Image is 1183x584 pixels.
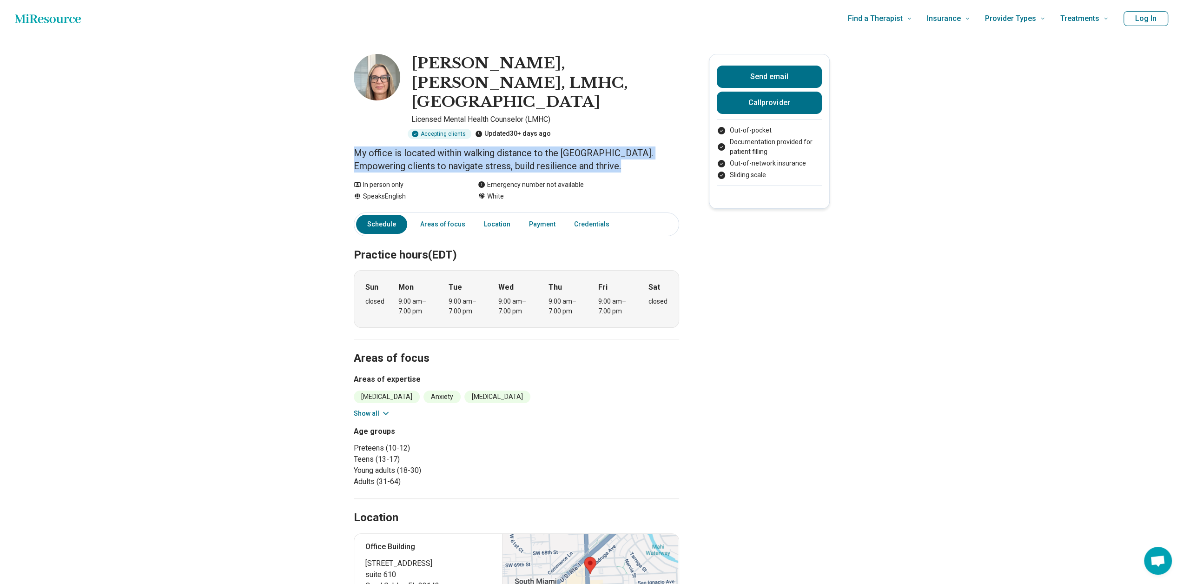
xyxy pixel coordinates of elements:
[498,282,514,293] strong: Wed
[354,476,513,487] li: Adults (31-64)
[365,569,491,580] span: suite 610
[365,282,378,293] strong: Sun
[398,282,414,293] strong: Mon
[354,328,679,366] h2: Areas of focus
[354,54,400,100] img: Jennifer Pankow-Martinez, EdS, LMHC, PA, Licensed Mental Health Counselor (LMHC)
[354,391,420,403] li: [MEDICAL_DATA]
[411,114,679,125] p: Licensed Mental Health Counselor (LMHC)
[354,225,679,263] h2: Practice hours (EDT)
[354,180,459,190] div: In person only
[408,129,471,139] div: Accepting clients
[648,297,668,306] div: closed
[598,282,608,293] strong: Fri
[1060,12,1099,25] span: Treatments
[449,297,484,316] div: 9:00 am – 7:00 pm
[365,541,491,552] p: Office Building
[717,170,822,180] li: Sliding scale
[598,297,634,316] div: 9:00 am – 7:00 pm
[927,12,961,25] span: Insurance
[717,66,822,88] button: Send email
[449,282,462,293] strong: Tue
[648,282,660,293] strong: Sat
[523,215,561,234] a: Payment
[717,137,822,157] li: Documentation provided for patient filling
[354,426,513,437] h3: Age groups
[717,159,822,168] li: Out-of-network insurance
[354,192,459,201] div: Speaks English
[487,192,504,201] span: White
[354,443,513,454] li: Preteens (10-12)
[478,215,516,234] a: Location
[15,9,81,28] a: Home page
[1124,11,1168,26] button: Log In
[365,297,384,306] div: closed
[717,126,822,180] ul: Payment options
[568,215,621,234] a: Credentials
[717,126,822,135] li: Out-of-pocket
[354,454,513,465] li: Teens (13-17)
[354,146,679,173] p: My office is located within walking distance to the [GEOGRAPHIC_DATA]. Empowering clients to navi...
[354,465,513,476] li: Young adults (18-30)
[423,391,461,403] li: Anxiety
[354,409,390,418] button: Show all
[398,297,434,316] div: 9:00 am – 7:00 pm
[354,374,679,385] h3: Areas of expertise
[475,129,551,139] div: Updated 30+ days ago
[356,215,407,234] a: Schedule
[549,297,584,316] div: 9:00 am – 7:00 pm
[498,297,534,316] div: 9:00 am – 7:00 pm
[549,282,562,293] strong: Thu
[365,558,491,569] span: [STREET_ADDRESS]
[1144,547,1172,575] a: Open chat
[464,391,530,403] li: [MEDICAL_DATA]
[848,12,903,25] span: Find a Therapist
[717,92,822,114] button: Callprovider
[415,215,471,234] a: Areas of focus
[478,180,584,190] div: Emergency number not available
[354,510,398,526] h2: Location
[354,270,679,328] div: When does the program meet?
[411,54,679,112] h1: [PERSON_NAME], [PERSON_NAME], LMHC, [GEOGRAPHIC_DATA]
[985,12,1036,25] span: Provider Types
